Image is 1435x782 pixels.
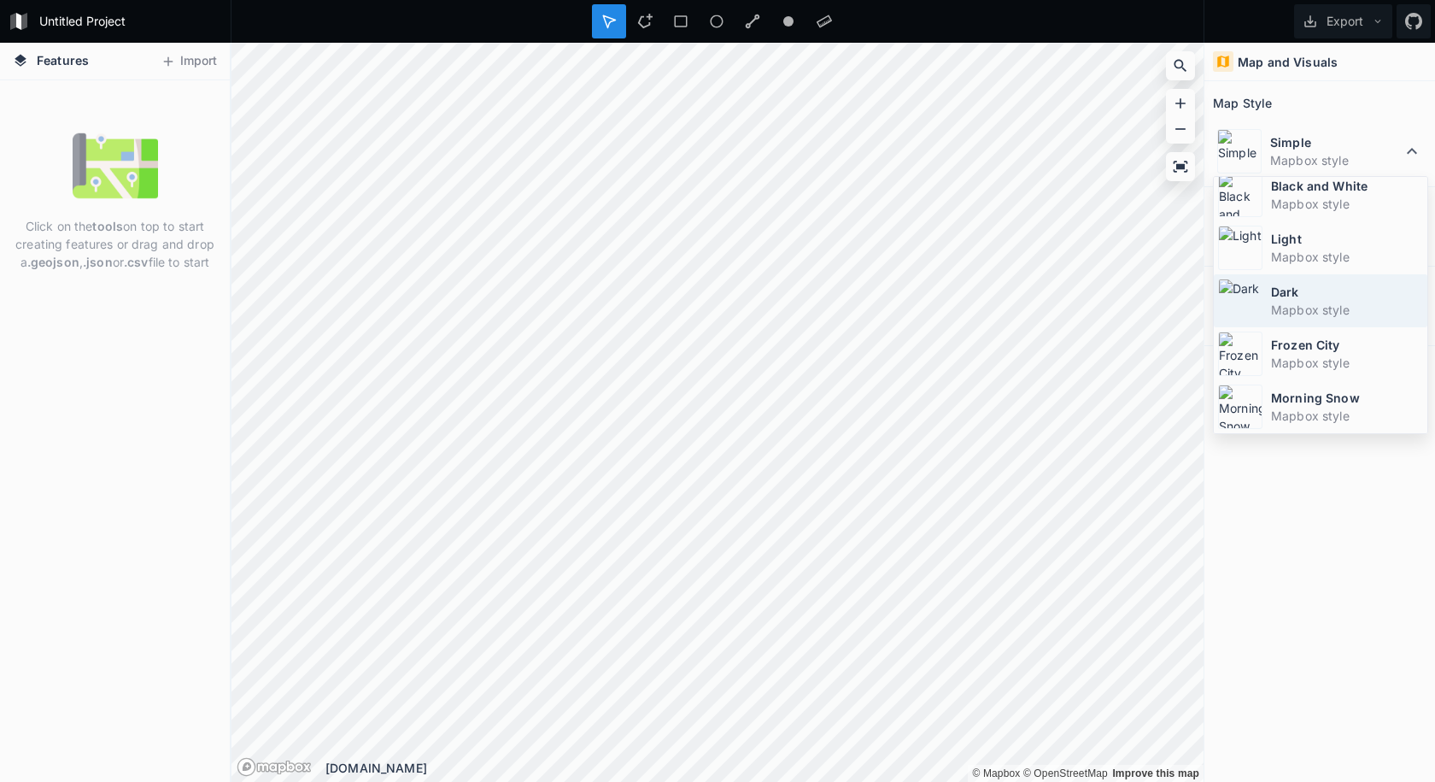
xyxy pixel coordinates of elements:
button: Import [152,48,225,75]
h4: Map and Visuals [1238,53,1338,71]
dt: Black and White [1271,177,1423,195]
h2: Map Style [1213,90,1272,116]
dd: Mapbox style [1271,354,1423,372]
button: Export [1294,4,1392,38]
dd: Mapbox style [1270,151,1402,169]
dt: Simple [1270,133,1402,151]
span: Features [37,51,89,69]
dt: Dark [1271,283,1423,301]
dt: Frozen City [1271,336,1423,354]
img: Frozen City [1218,332,1262,376]
strong: tools [92,219,123,233]
strong: .geojson [27,255,79,269]
img: Morning Snow [1218,385,1262,429]
strong: .json [83,255,113,269]
strong: .csv [124,255,149,269]
dt: Morning Snow [1271,389,1423,407]
div: [DOMAIN_NAME] [325,759,1204,777]
img: Light [1218,226,1262,270]
a: Map feedback [1112,767,1199,779]
dd: Mapbox style [1271,301,1423,319]
a: OpenStreetMap [1023,767,1108,779]
img: Simple [1217,129,1262,173]
img: empty [73,123,158,209]
p: Click on the on top to start creating features or drag and drop a , or file to start [13,217,217,271]
img: Black and White [1218,173,1262,217]
a: Mapbox logo [237,757,312,777]
dd: Mapbox style [1271,195,1423,213]
img: Dark [1218,279,1262,323]
dd: Mapbox style [1271,248,1423,266]
dd: Mapbox style [1271,407,1423,425]
dt: Light [1271,230,1423,248]
a: Mapbox [972,767,1020,779]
